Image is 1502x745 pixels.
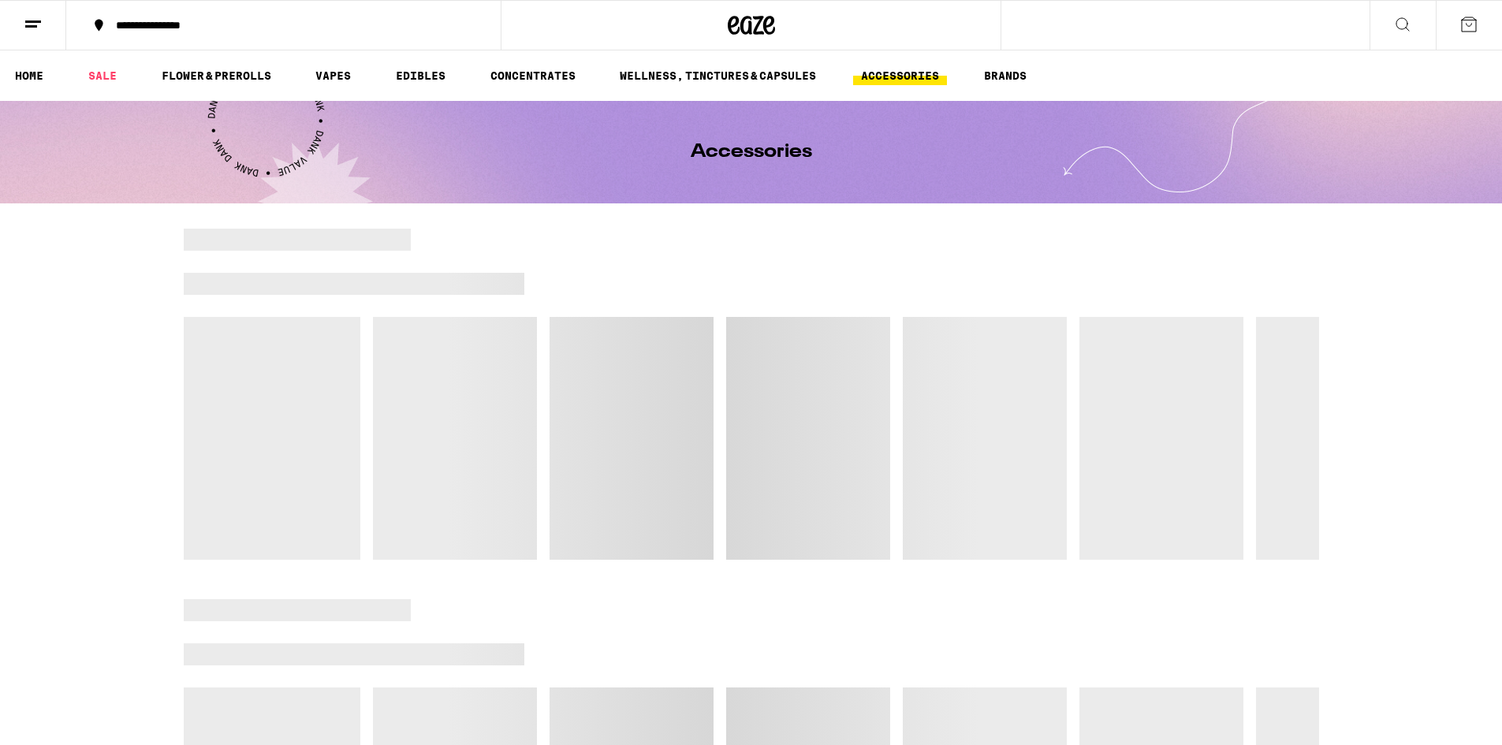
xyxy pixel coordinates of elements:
[154,66,279,85] a: FLOWER & PREROLLS
[80,66,125,85] a: SALE
[388,66,453,85] a: EDIBLES
[976,66,1034,85] a: BRANDS
[307,66,359,85] a: VAPES
[483,66,583,85] a: CONCENTRATES
[7,66,51,85] a: HOME
[691,143,812,162] h1: Accessories
[612,66,824,85] a: WELLNESS, TINCTURES & CAPSULES
[853,66,947,85] a: ACCESSORIES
